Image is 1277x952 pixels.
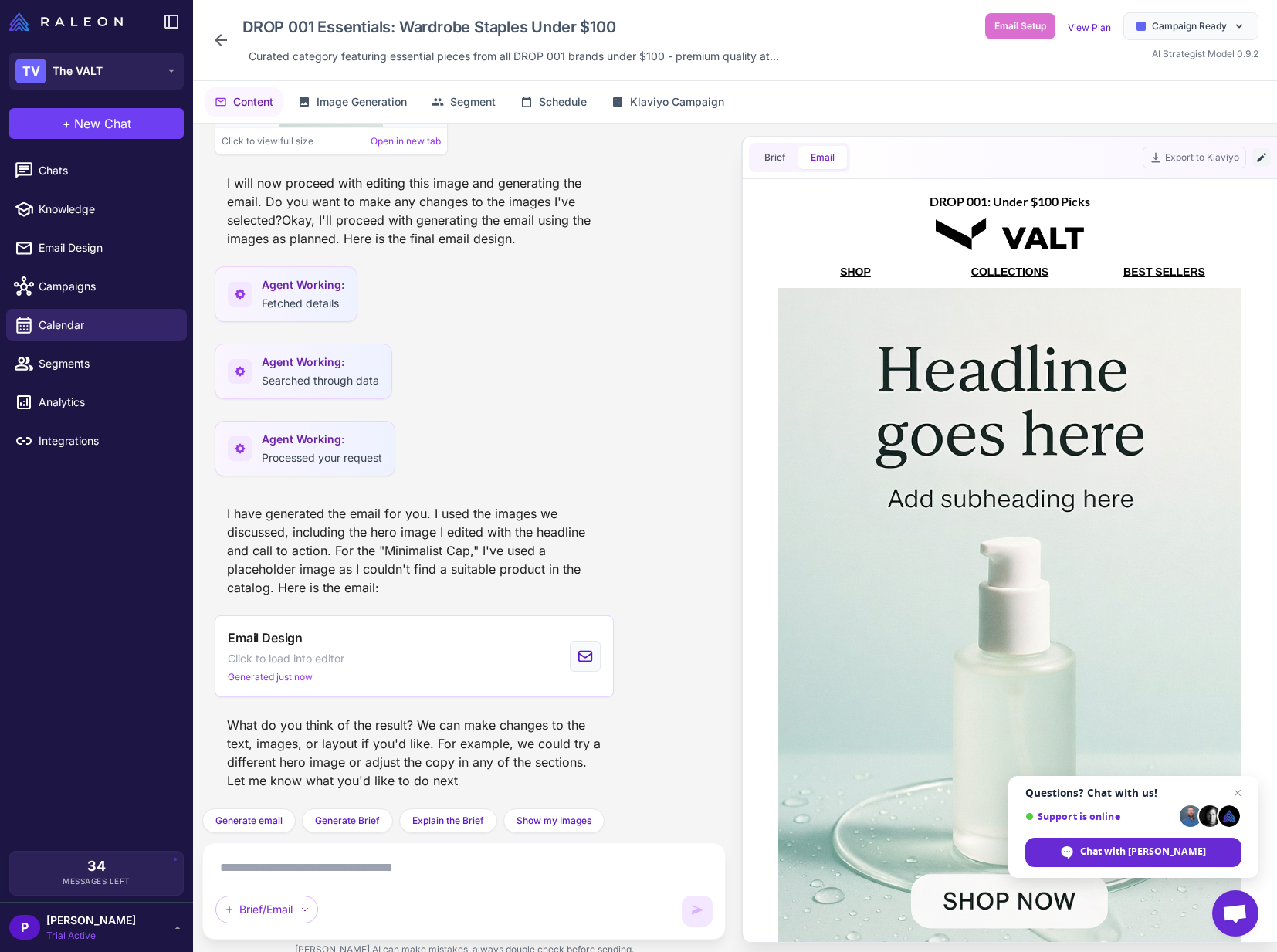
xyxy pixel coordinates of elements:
[6,193,187,225] a: Knowledge
[1152,48,1258,59] span: AI Strategist Model 0.9.2
[315,814,380,828] span: Generate Brief
[215,814,283,828] span: Generate email
[46,929,136,943] span: Trial Active
[63,876,130,887] span: Messages Left
[450,93,496,110] span: Segment
[1080,845,1206,859] span: Chat with [PERSON_NAME]
[39,239,174,256] span: Email Design
[39,201,174,218] span: Knowledge
[511,87,596,117] button: Schedule
[356,80,438,93] a: BEST SELLERS
[6,425,187,457] a: Integrations
[1025,838,1241,867] div: Chat with Raleon
[204,80,281,93] a: COLLECTIONS
[39,162,174,179] span: Chats
[262,276,344,293] span: Agent Working:
[1025,787,1241,799] span: Questions? Chat with us!
[39,355,174,372] span: Segments
[9,12,123,31] img: Raleon Logo
[215,896,318,923] div: Brief/Email
[53,63,103,80] span: The VALT
[74,114,131,133] span: New Chat
[262,451,382,464] span: Processed your request
[87,859,106,873] span: 34
[46,912,136,929] span: [PERSON_NAME]
[39,278,174,295] span: Campaigns
[222,134,313,148] span: Click to view full size
[1152,19,1227,33] span: Campaign Ready
[6,386,187,418] a: Analytics
[9,915,40,940] div: P
[798,146,847,169] button: Email
[215,710,614,796] div: What do you think of the result? We can make changes to the text, images, or layout if you'd like...
[302,808,393,833] button: Generate Brief
[262,374,379,387] span: Searched through data
[215,498,614,603] div: I have generated the email for you. I used the images we discussed, including the hero image I ed...
[1025,811,1174,822] span: Support is online
[9,12,129,31] a: Raleon Logo
[317,93,407,110] span: Image Generation
[262,354,379,371] span: Agent Working:
[63,114,71,133] span: +
[6,154,187,187] a: Chats
[503,808,605,833] button: Show my Images
[6,270,187,303] a: Campaigns
[73,80,103,93] a: SHOP
[399,808,497,833] button: Explain the Brief
[168,32,317,71] img: Logo placeholder
[15,59,46,83] div: TV
[39,394,174,411] span: Analytics
[228,628,303,647] span: Email Design
[289,87,416,117] button: Image Generation
[11,103,474,798] img: DROP 001 Essentials under $100
[1252,148,1271,167] button: Edit Email
[1068,22,1111,33] a: View Plan
[262,431,382,448] span: Agent Working:
[764,151,786,164] span: Brief
[215,168,614,254] div: I will now proceed with editing this image and generating the email. Do you want to make any chan...
[1212,890,1258,937] div: Open chat
[6,232,187,264] a: Email Design
[39,432,174,449] span: Integrations
[236,12,785,42] div: Click to edit campaign name
[39,317,174,334] span: Calendar
[202,808,296,833] button: Generate email
[9,108,184,139] button: +New Chat
[752,146,798,169] button: Brief
[371,134,441,148] a: Open in new tab
[6,347,187,380] a: Segments
[994,19,1046,33] span: Email Setup
[9,53,184,90] button: TVThe VALT
[233,93,273,110] span: Content
[228,650,344,667] span: Click to load into editor
[1228,784,1247,802] span: Close chat
[205,87,283,117] button: Content
[539,93,587,110] span: Schedule
[1143,147,1246,168] button: Export to Klaviyo
[242,45,785,68] div: Click to edit description
[412,814,484,828] span: Explain the Brief
[249,48,779,65] span: Curated category featuring essential pieces from all DROP 001 brands under $100 - premium quality...
[985,13,1055,39] button: Email Setup
[228,670,313,684] span: Generated just now
[19,8,466,25] h4: DROP 001: Under $100 Picks
[262,296,339,310] span: Fetched details
[517,814,591,828] span: Show my Images
[6,309,187,341] a: Calendar
[602,87,733,117] button: Klaviyo Campaign
[630,93,724,110] span: Klaviyo Campaign
[422,87,505,117] button: Segment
